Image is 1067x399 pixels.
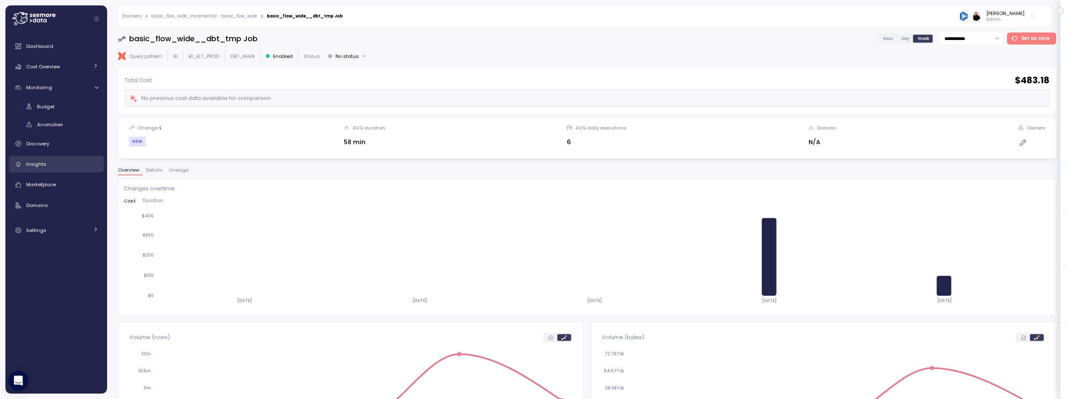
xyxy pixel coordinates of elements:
tspan: 16.5m [138,368,151,374]
a: Insights [9,156,104,172]
tspan: $0 [148,293,154,298]
img: ALV-UjUJAeZBDCndkw0oq6pzN-Au8NrSejMAx5q4negPPGNKOg-7FGhrVngNWQ2XLy3bau3KTh10-Mhb-7mD_O0EFz0wNOKSR... [972,12,981,20]
span: Budget [37,103,55,110]
div: N/A [809,137,836,147]
div: Open Intercom Messenger [8,371,28,391]
p: Volume (bytes) [602,333,644,342]
p: Admin [986,17,1024,22]
span: Discovery [26,140,49,147]
span: Day [902,35,910,42]
a: Budget [9,100,104,113]
p: BI_ELT_PROD [189,53,219,60]
img: 684936bde12995657316ed44.PNG [959,12,968,20]
div: AVG duration [353,125,385,131]
div: basic_flow_wide__dbt_tmp Job [267,14,343,18]
a: Settings [9,222,104,239]
tspan: [DATE] [237,298,252,303]
div: 58 min [344,137,385,147]
div: No previous cost data available for comparison [129,94,271,103]
div: Domain [817,125,836,131]
tspan: 36.38TiB [605,385,624,391]
a: Marketplace [9,177,104,193]
span: Settings [26,227,46,234]
div: 6 [567,137,626,147]
a: Monitoring [9,79,104,96]
p: Query pattern [129,53,162,60]
div: Change $ [138,125,162,131]
div: Owners [1027,125,1045,131]
span: Domains [26,202,48,209]
span: Cost [124,199,136,203]
p: Total Cost [125,76,152,85]
span: Cost Overview [26,63,60,70]
tspan: $300 [143,232,154,238]
a: Cost Overview [9,58,104,75]
p: BI [173,53,178,60]
tspan: 72.76TiB [605,351,624,357]
span: Overview [118,168,139,172]
div: > [145,14,148,19]
span: Marketplace [26,181,56,188]
tspan: 22m [141,351,151,357]
span: Details [146,168,163,172]
div: > [260,14,263,19]
button: Collapse navigation [91,16,102,22]
p: DBT_MAIN [230,53,255,60]
span: Hour [883,35,893,42]
span: Week [918,35,929,42]
a: Anomalies [9,117,104,131]
span: Monitoring [26,84,52,91]
a: Dashboard [9,38,104,55]
span: Anomalies [37,121,63,128]
tspan: $200 [143,252,154,258]
a: Discovery [9,135,104,152]
tspan: [DATE] [587,298,601,303]
span: Insights [26,161,46,167]
span: Set as core [1021,33,1049,44]
div: [PERSON_NAME] [986,10,1024,17]
tspan: [DATE] [937,298,951,303]
a: basic_flow_wide_incremental - basic_flow_wide [151,14,257,18]
button: Set as core [1007,32,1057,45]
a: Discovery [122,14,142,18]
tspan: $100 [144,273,154,278]
p: Volume (rows) [129,333,170,342]
span: Dashboard [26,43,53,50]
a: Domains [9,197,104,214]
div: No status [336,53,359,60]
h2: $ 483.18 [1015,75,1049,87]
div: NEW [129,137,145,147]
div: AVG daily executions [576,125,626,131]
button: No status [324,50,371,62]
tspan: 54.57TiB [604,368,624,374]
span: Duration [143,198,163,203]
tspan: [DATE] [762,298,776,303]
h3: basic_flow_wide__dbt_tmp Job [129,33,258,44]
tspan: $400 [142,213,154,219]
p: Enabled [273,53,293,60]
span: Lineage [169,168,188,172]
p: Changes overtime [124,185,175,193]
tspan: [DATE] [412,298,427,303]
tspan: 11m [143,385,151,391]
p: Status: [304,53,321,60]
